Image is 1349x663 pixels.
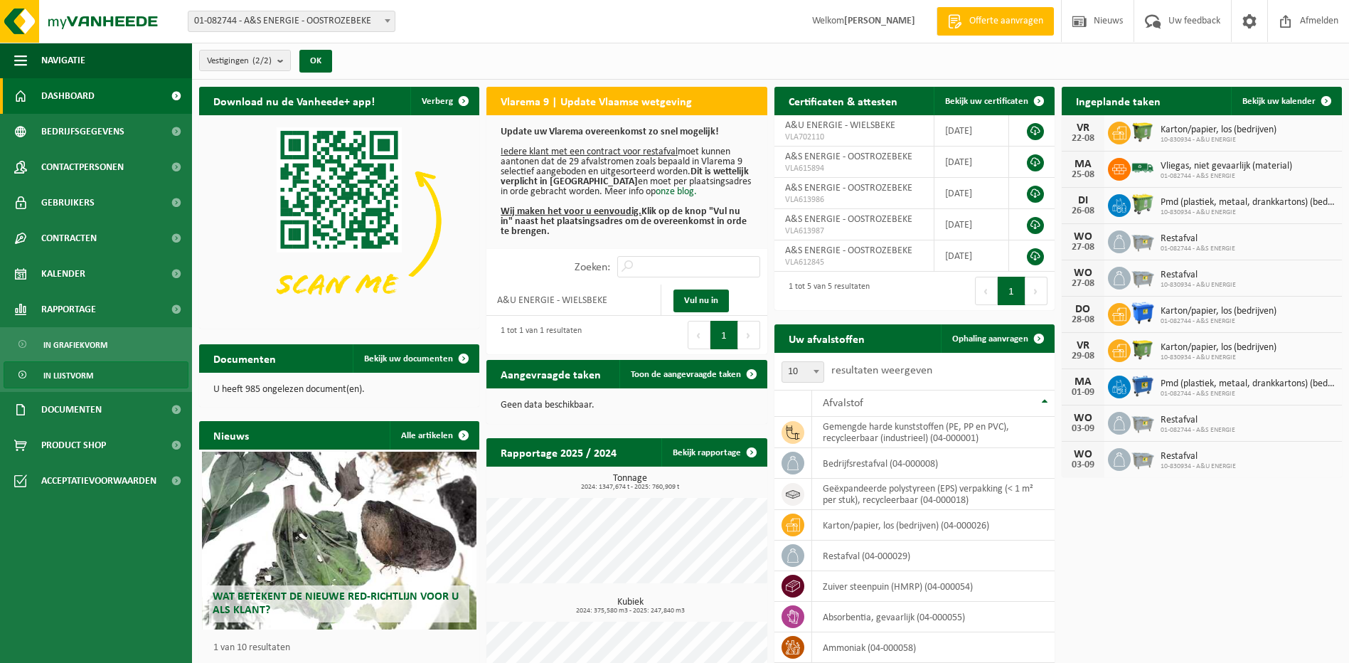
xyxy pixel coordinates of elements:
span: 2024: 375,580 m3 - 2025: 247,840 m3 [494,608,767,615]
span: A&S ENERGIE - OOSTROZEBEKE [785,214,912,225]
span: Contactpersonen [41,149,124,185]
td: restafval (04-000029) [812,541,1055,571]
div: WO [1069,231,1097,243]
span: Karton/papier, los (bedrijven) [1161,342,1276,354]
span: VLA613986 [785,194,924,206]
span: VLA702110 [785,132,924,143]
span: Pmd (plastiek, metaal, drankkartons) (bedrijven) [1161,197,1335,208]
span: 01-082744 - A&S ENERGIE [1161,245,1235,253]
span: 2024: 1347,674 t - 2025: 760,909 t [494,484,767,491]
strong: [PERSON_NAME] [844,16,915,26]
span: Restafval [1161,270,1236,281]
span: 10-830934 - A&U ENERGIE [1161,208,1335,217]
div: 03-09 [1069,460,1097,470]
button: OK [299,50,332,73]
span: Rapportage [41,292,96,327]
img: WB-0660-HPE-BE-01 [1131,373,1155,398]
h2: Vlarema 9 | Update Vlaamse wetgeving [486,87,706,115]
div: DO [1069,304,1097,315]
td: [DATE] [934,147,1008,178]
h2: Certificaten & attesten [774,87,912,115]
b: Klik op de knop "Vul nu in" naast het plaatsingsadres om de overeenkomst in orde te brengen. [501,206,747,237]
a: Toon de aangevraagde taken [619,360,766,388]
div: MA [1069,159,1097,170]
span: 01-082744 - A&S ENERGIE [1161,390,1335,398]
span: VLA612845 [785,257,924,268]
td: karton/papier, los (bedrijven) (04-000026) [812,510,1055,541]
a: Ophaling aanvragen [941,324,1053,353]
h2: Download nu de Vanheede+ app! [199,87,389,115]
label: resultaten weergeven [831,365,932,376]
a: Bekijk uw kalender [1231,87,1340,115]
span: 10-830934 - A&U ENERGIE [1161,281,1236,290]
img: BL-SO-LV [1131,156,1155,180]
span: Bedrijfsgegevens [41,114,124,149]
img: WB-2500-GAL-GY-01 [1131,265,1155,289]
span: In grafiekvorm [43,331,107,359]
div: DI [1069,195,1097,206]
div: VR [1069,122,1097,134]
td: geëxpandeerde polystyreen (EPS) verpakking (< 1 m² per stuk), recycleerbaar (04-000018) [812,479,1055,510]
td: [DATE] [934,178,1008,209]
u: Iedere klant met een contract voor restafval [501,147,678,157]
span: 01-082744 - A&S ENERGIE [1161,426,1235,435]
button: Next [738,321,760,349]
div: WO [1069,413,1097,424]
div: 22-08 [1069,134,1097,144]
img: WB-1100-HPE-GN-50 [1131,120,1155,144]
span: A&S ENERGIE - OOSTROZEBEKE [785,245,912,256]
div: MA [1069,376,1097,388]
a: Vul nu in [673,290,729,312]
div: VR [1069,340,1097,351]
div: 27-08 [1069,243,1097,253]
h2: Aangevraagde taken [486,360,615,388]
a: onze blog. [656,186,697,197]
div: 1 tot 1 van 1 resultaten [494,319,582,351]
div: 1 tot 5 van 5 resultaten [782,275,870,307]
div: WO [1069,267,1097,279]
b: Dit is wettelijk verplicht in [GEOGRAPHIC_DATA] [501,166,749,187]
h2: Nieuws [199,421,263,449]
span: Bekijk uw kalender [1242,97,1316,106]
u: Wij maken het voor u eenvoudig. [501,206,641,217]
button: Next [1025,277,1047,305]
p: moet kunnen aantonen dat de 29 afvalstromen zoals bepaald in Vlarema 9 selectief aangeboden en ui... [501,127,752,237]
img: WB-1100-HPE-BE-01 [1131,301,1155,325]
span: Karton/papier, los (bedrijven) [1161,306,1276,317]
span: Vliegas, niet gevaarlijk (material) [1161,161,1292,172]
span: Restafval [1161,233,1235,245]
td: bedrijfsrestafval (04-000008) [812,448,1055,479]
h3: Kubiek [494,598,767,615]
div: 28-08 [1069,315,1097,325]
span: Navigatie [41,43,85,78]
a: In grafiekvorm [4,331,188,358]
a: Bekijk uw documenten [353,344,478,373]
td: [DATE] [934,115,1008,147]
a: Offerte aanvragen [937,7,1054,36]
span: Vestigingen [207,51,272,72]
span: Ophaling aanvragen [952,334,1028,344]
span: Restafval [1161,451,1236,462]
span: A&S ENERGIE - OOSTROZEBEKE [785,183,912,193]
span: Toon de aangevraagde taken [631,370,741,379]
span: 10-830934 - A&U ENERGIE [1161,462,1236,471]
td: [DATE] [934,209,1008,240]
span: Product Shop [41,428,106,463]
span: Bekijk uw documenten [364,354,453,364]
div: 01-09 [1069,388,1097,398]
span: 10 [782,361,824,383]
button: Previous [688,321,710,349]
span: A&U ENERGIE - WIELSBEKE [785,120,895,131]
span: Gebruikers [41,185,95,221]
button: Previous [975,277,998,305]
span: Afvalstof [823,398,863,409]
a: Alle artikelen [390,421,478,450]
span: 01-082744 - A&S ENERGIE - OOSTROZEBEKE [188,11,395,31]
b: Update uw Vlarema overeenkomst zo snel mogelijk! [501,127,719,137]
div: WO [1069,449,1097,460]
h2: Uw afvalstoffen [774,324,879,352]
div: 26-08 [1069,206,1097,216]
span: Kalender [41,256,85,292]
span: Pmd (plastiek, metaal, drankkartons) (bedrijven) [1161,378,1335,390]
a: Bekijk uw certificaten [934,87,1053,115]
